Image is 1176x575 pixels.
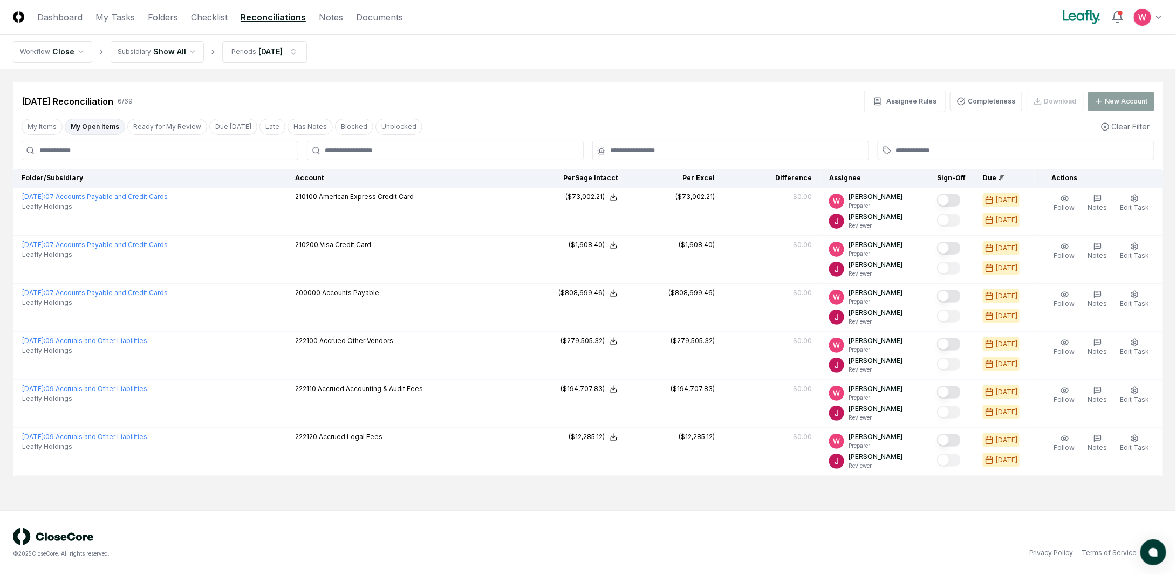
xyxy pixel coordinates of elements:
a: Documents [356,11,403,24]
img: logo [13,528,94,545]
div: [DATE] [996,263,1017,273]
button: Follow [1052,240,1077,263]
a: [DATE]:09 Accruals and Other Liabilities [22,433,147,441]
button: Follow [1052,384,1077,407]
span: Notes [1088,395,1107,403]
button: Periods[DATE] [222,41,307,63]
button: ($1,608.40) [569,240,618,250]
span: Edit Task [1120,443,1150,451]
img: Leafly logo [1061,9,1103,26]
span: 210200 [295,241,318,249]
img: ACg8ocIceHSWyQfagGvDoxhDyw_3B2kX-HJcUhl_gb0t8GGG-Ydwuw=s96-c [829,194,844,209]
button: Mark complete [937,406,961,419]
a: [DATE]:07 Accounts Payable and Credit Cards [22,289,168,297]
button: Ready for My Review [127,119,207,135]
span: [DATE] : [22,433,45,441]
div: [DATE] [996,311,1017,321]
button: ($194,707.83) [560,384,618,394]
span: Leafly Holdings [22,202,72,211]
p: Reviewer [849,270,902,278]
span: [DATE] : [22,385,45,393]
button: Has Notes [288,119,333,135]
button: Edit Task [1118,192,1152,215]
a: [DATE]:09 Accruals and Other Liabilities [22,337,147,345]
button: Mark complete [937,262,961,275]
button: Edit Task [1118,432,1152,455]
div: ($279,505.32) [560,336,605,346]
div: ($73,002.21) [565,192,605,202]
img: ACg8ocJfBSitaon9c985KWe3swqK2kElzkAv-sHk65QWxGQz4ldowg=s96-c [829,358,844,373]
div: $0.00 [793,240,812,250]
p: [PERSON_NAME] [849,432,902,442]
button: Mark complete [937,214,961,227]
button: Mark complete [937,386,961,399]
img: ACg8ocJfBSitaon9c985KWe3swqK2kElzkAv-sHk65QWxGQz4ldowg=s96-c [829,406,844,421]
span: 222100 [295,337,318,345]
span: Accrued Other Vendors [319,337,393,345]
div: ($1,608.40) [569,240,605,250]
div: ($12,285.12) [679,432,715,442]
span: Follow [1054,395,1075,403]
button: Completeness [950,92,1022,111]
p: Preparer [849,202,902,210]
button: Mark complete [937,358,961,371]
div: ($808,699.46) [558,288,605,298]
span: 200000 [295,289,320,297]
span: American Express Credit Card [319,193,414,201]
a: Notes [319,11,343,24]
span: Leafly Holdings [22,346,72,355]
button: ($12,285.12) [569,432,618,442]
button: Notes [1086,240,1110,263]
button: Mark complete [937,310,961,323]
a: [DATE]:09 Accruals and Other Liabilities [22,385,147,393]
button: Mark complete [937,242,961,255]
nav: breadcrumb [13,41,307,63]
p: [PERSON_NAME] [849,260,902,270]
span: Accrued Legal Fees [319,433,382,441]
button: Notes [1086,384,1110,407]
span: Accounts Payable [322,289,379,297]
p: Reviewer [849,462,902,470]
div: [DATE] [996,407,1017,417]
button: Edit Task [1118,384,1152,407]
a: Dashboard [37,11,83,24]
p: [PERSON_NAME] [849,240,902,250]
a: Privacy Policy [1029,548,1074,558]
div: Subsidiary [118,47,151,57]
img: ACg8ocJfBSitaon9c985KWe3swqK2kElzkAv-sHk65QWxGQz4ldowg=s96-c [829,454,844,469]
div: [DATE] [996,435,1017,445]
button: Notes [1086,432,1110,455]
a: [DATE]:07 Accounts Payable and Credit Cards [22,193,168,201]
img: Logo [13,11,24,23]
div: [DATE] [996,455,1017,465]
span: Accrued Accounting & Audit Fees [318,385,423,393]
button: Notes [1086,336,1110,359]
a: My Tasks [95,11,135,24]
span: Edit Task [1120,251,1150,259]
div: ($194,707.83) [560,384,605,394]
button: Blocked [335,119,373,135]
span: Edit Task [1120,395,1150,403]
span: Notes [1088,347,1107,355]
div: ($1,608.40) [679,240,715,250]
button: Late [259,119,285,135]
p: Preparer [849,346,902,354]
p: [PERSON_NAME] [849,212,902,222]
button: Edit Task [1118,336,1152,359]
img: ACg8ocIceHSWyQfagGvDoxhDyw_3B2kX-HJcUhl_gb0t8GGG-Ydwuw=s96-c [829,290,844,305]
button: My Open Items [65,119,125,135]
span: Follow [1054,347,1075,355]
div: ($194,707.83) [671,384,715,394]
span: [DATE] : [22,241,45,249]
span: Follow [1054,299,1075,307]
button: Mark complete [937,434,961,447]
span: Notes [1088,299,1107,307]
button: Mark complete [937,290,961,303]
span: Follow [1054,203,1075,211]
button: Notes [1086,288,1110,311]
button: ($279,505.32) [560,336,618,346]
div: Due [983,173,1026,183]
span: Leafly Holdings [22,442,72,451]
div: 6 / 69 [118,97,133,106]
button: Follow [1052,432,1077,455]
